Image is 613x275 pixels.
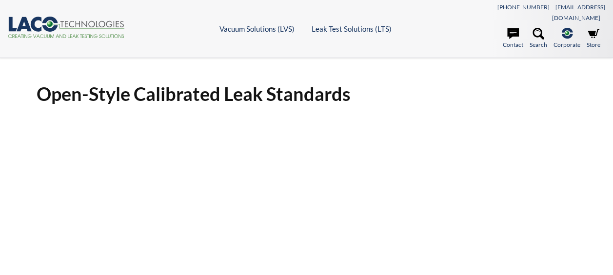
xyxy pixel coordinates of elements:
a: Search [530,28,547,49]
a: Contact [503,28,523,49]
a: [EMAIL_ADDRESS][DOMAIN_NAME] [552,3,605,21]
span: Corporate [554,40,580,49]
h1: Open-Style Calibrated Leak Standards [37,82,576,106]
a: Vacuum Solutions (LVS) [219,24,295,33]
a: Leak Test Solutions (LTS) [312,24,392,33]
a: [PHONE_NUMBER] [497,3,550,11]
a: Store [587,28,600,49]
